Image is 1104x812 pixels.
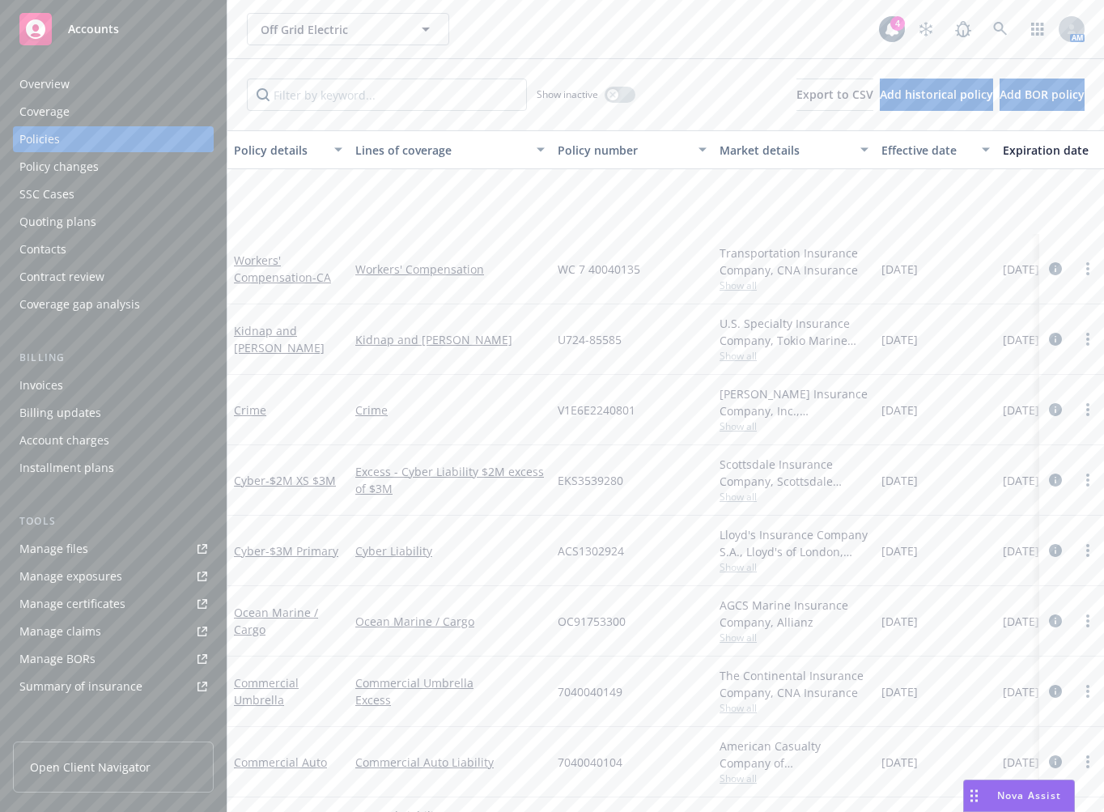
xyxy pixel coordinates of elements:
[1046,400,1065,419] a: circleInformation
[558,472,623,489] span: EKS3539280
[30,759,151,776] span: Open Client Navigator
[1078,541,1098,560] a: more
[1003,261,1039,278] span: [DATE]
[997,789,1061,802] span: Nova Assist
[558,402,635,419] span: V1E6E2240801
[881,683,918,700] span: [DATE]
[558,542,624,559] span: ACS1302924
[13,181,214,207] a: SSC Cases
[963,780,1075,812] button: Nova Assist
[19,291,140,317] div: Coverage gap analysis
[349,130,551,169] button: Lines of coverage
[19,209,96,235] div: Quoting plans
[19,99,70,125] div: Coverage
[68,23,119,36] span: Accounts
[720,349,868,363] span: Show all
[880,79,993,111] button: Add historical policy
[720,667,868,701] div: The Continental Insurance Company, CNA Insurance
[1078,329,1098,349] a: more
[234,142,325,159] div: Policy details
[355,691,545,708] a: Excess
[312,270,331,285] span: - CA
[234,402,266,418] a: Crime
[720,560,868,574] span: Show all
[1078,470,1098,490] a: more
[19,400,101,426] div: Billing updates
[720,278,868,292] span: Show all
[1003,331,1039,348] span: [DATE]
[13,536,214,562] a: Manage files
[355,674,545,691] a: Commercial Umbrella
[13,400,214,426] a: Billing updates
[19,236,66,262] div: Contacts
[19,455,114,481] div: Installment plans
[1078,682,1098,701] a: more
[19,646,96,672] div: Manage BORs
[13,154,214,180] a: Policy changes
[947,13,979,45] a: Report a Bug
[1003,754,1039,771] span: [DATE]
[1021,13,1054,45] a: Switch app
[1046,541,1065,560] a: circleInformation
[881,261,918,278] span: [DATE]
[13,563,214,589] span: Manage exposures
[13,591,214,617] a: Manage certificates
[13,291,214,317] a: Coverage gap analysis
[1046,329,1065,349] a: circleInformation
[234,605,318,637] a: Ocean Marine / Cargo
[234,543,338,559] a: Cyber
[1000,79,1085,111] button: Add BOR policy
[1078,611,1098,631] a: more
[19,181,74,207] div: SSC Cases
[13,71,214,97] a: Overview
[355,331,545,348] a: Kidnap and [PERSON_NAME]
[13,674,214,699] a: Summary of insurance
[910,13,942,45] a: Stop snowing
[1046,682,1065,701] a: circleInformation
[13,513,214,529] div: Tools
[558,331,622,348] span: U724-85585
[265,473,336,488] span: - $2M XS $3M
[1046,259,1065,278] a: circleInformation
[13,236,214,262] a: Contacts
[234,473,336,488] a: Cyber
[964,780,984,811] div: Drag to move
[558,261,640,278] span: WC 7 40040135
[875,130,996,169] button: Effective date
[234,253,331,285] a: Workers' Compensation
[720,315,868,349] div: U.S. Specialty Insurance Company, Tokio Marine HCC
[558,683,622,700] span: 7040040149
[720,419,868,433] span: Show all
[13,619,214,644] a: Manage claims
[984,13,1017,45] a: Search
[1000,87,1085,102] span: Add BOR policy
[881,472,918,489] span: [DATE]
[1003,472,1039,489] span: [DATE]
[13,646,214,672] a: Manage BORs
[1078,259,1098,278] a: more
[227,130,349,169] button: Policy details
[881,331,918,348] span: [DATE]
[13,209,214,235] a: Quoting plans
[19,154,99,180] div: Policy changes
[1003,402,1039,419] span: [DATE]
[890,16,905,31] div: 4
[720,490,868,504] span: Show all
[234,755,327,770] a: Commercial Auto
[720,738,868,772] div: American Casualty Company of [GEOGRAPHIC_DATA], [US_STATE], CNA Insurance
[880,87,993,102] span: Add historical policy
[19,563,122,589] div: Manage exposures
[537,87,598,101] span: Show inactive
[13,99,214,125] a: Coverage
[796,87,873,102] span: Export to CSV
[355,402,545,419] a: Crime
[19,372,63,398] div: Invoices
[355,261,545,278] a: Workers' Compensation
[881,542,918,559] span: [DATE]
[13,372,214,398] a: Invoices
[1078,400,1098,419] a: more
[265,543,338,559] span: - $3M Primary
[1046,611,1065,631] a: circleInformation
[1003,613,1039,630] span: [DATE]
[720,772,868,785] span: Show all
